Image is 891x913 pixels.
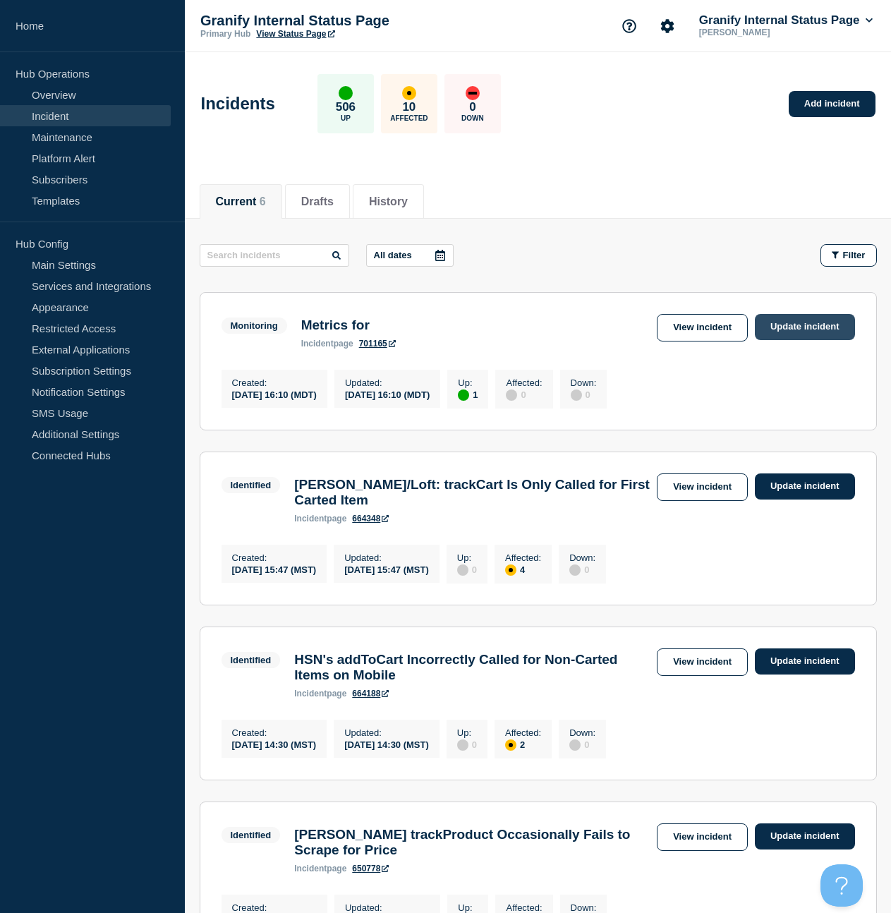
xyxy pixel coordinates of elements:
[653,11,682,41] button: Account settings
[222,652,281,668] span: Identified
[466,86,480,100] div: down
[457,739,468,751] div: disabled
[216,195,266,208] button: Current 6
[569,552,595,563] p: Down :
[755,314,855,340] a: Update incident
[200,13,483,29] p: Granify Internal Status Page
[339,86,353,100] div: up
[505,739,516,751] div: affected
[301,339,353,349] p: page
[345,377,430,388] p: Updated :
[820,864,863,907] iframe: Help Scout Beacon - Open
[359,339,396,349] a: 701165
[222,827,281,843] span: Identified
[458,389,469,401] div: up
[755,823,855,849] a: Update incident
[505,738,541,751] div: 2
[232,902,317,913] p: Created :
[402,100,416,114] p: 10
[569,564,581,576] div: disabled
[457,563,477,576] div: 0
[294,652,650,683] h3: HSN's addToCart Incorrectly Called for Non-Carted Items on Mobile
[506,902,542,913] p: Affected :
[755,473,855,500] a: Update incident
[200,244,349,267] input: Search incidents
[843,250,866,260] span: Filter
[569,727,595,738] p: Down :
[201,94,275,114] h1: Incidents
[461,114,484,122] p: Down
[294,864,346,873] p: page
[569,563,595,576] div: 0
[696,28,843,37] p: [PERSON_NAME]
[294,689,346,699] p: page
[352,514,389,524] a: 664348
[232,563,317,575] div: [DATE] 15:47 (MST)
[571,389,582,401] div: disabled
[820,244,877,267] button: Filter
[294,514,327,524] span: incident
[457,727,477,738] p: Up :
[232,738,317,750] div: [DATE] 14:30 (MST)
[571,902,597,913] p: Down :
[696,13,875,28] button: Granify Internal Status Page
[260,195,266,207] span: 6
[369,195,408,208] button: History
[301,318,396,333] h3: Metrics for
[345,388,430,400] div: [DATE] 16:10 (MDT)
[458,388,478,401] div: 1
[222,477,281,493] span: Identified
[457,564,468,576] div: disabled
[341,114,351,122] p: Up
[301,339,334,349] span: incident
[458,902,478,913] p: Up :
[506,389,517,401] div: disabled
[657,823,748,851] a: View incident
[345,902,430,913] p: Updated :
[294,827,650,858] h3: [PERSON_NAME] trackProduct Occasionally Fails to Scrape for Price
[366,244,454,267] button: All dates
[569,739,581,751] div: disabled
[344,563,429,575] div: [DATE] 15:47 (MST)
[256,29,334,39] a: View Status Page
[294,514,346,524] p: page
[352,689,389,699] a: 664188
[232,388,317,400] div: [DATE] 16:10 (MDT)
[506,388,542,401] div: 0
[222,318,287,334] span: Monitoring
[344,727,429,738] p: Updated :
[294,689,327,699] span: incident
[232,552,317,563] p: Created :
[390,114,428,122] p: Affected
[569,738,595,751] div: 0
[374,250,412,260] p: All dates
[402,86,416,100] div: affected
[505,564,516,576] div: affected
[344,738,429,750] div: [DATE] 14:30 (MST)
[505,552,541,563] p: Affected :
[657,648,748,676] a: View incident
[294,864,327,873] span: incident
[506,377,542,388] p: Affected :
[232,377,317,388] p: Created :
[571,388,597,401] div: 0
[336,100,356,114] p: 506
[657,473,748,501] a: View incident
[755,648,855,675] a: Update incident
[352,864,389,873] a: 650778
[469,100,475,114] p: 0
[301,195,334,208] button: Drafts
[344,552,429,563] p: Updated :
[232,727,317,738] p: Created :
[789,91,875,117] a: Add incident
[200,29,250,39] p: Primary Hub
[571,377,597,388] p: Down :
[505,727,541,738] p: Affected :
[505,563,541,576] div: 4
[657,314,748,341] a: View incident
[458,377,478,388] p: Up :
[614,11,644,41] button: Support
[294,477,650,508] h3: [PERSON_NAME]/Loft: trackCart Is Only Called for First Carted Item
[457,552,477,563] p: Up :
[457,738,477,751] div: 0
